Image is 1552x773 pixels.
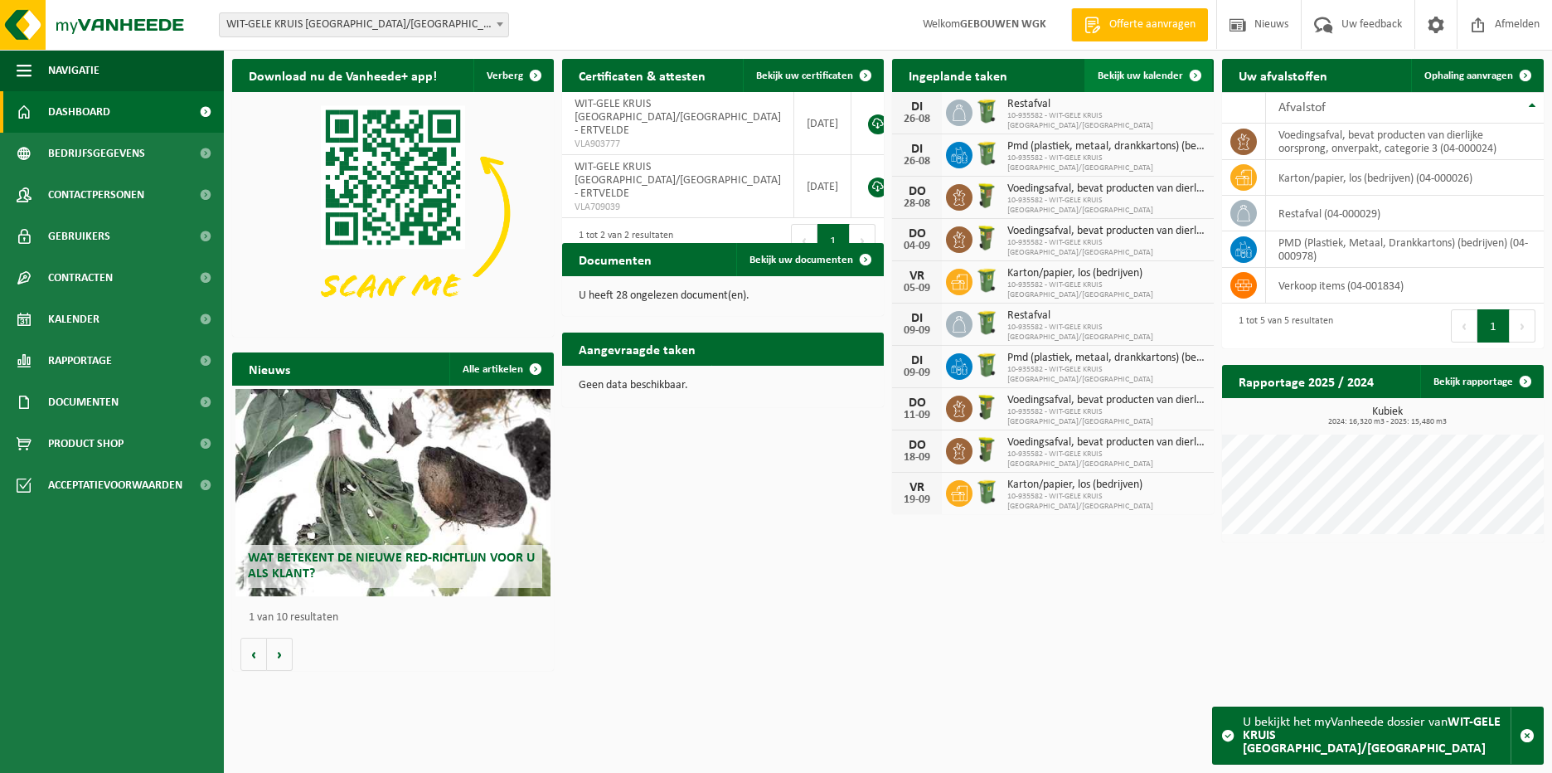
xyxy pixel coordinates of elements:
button: Previous [1451,309,1477,343]
td: [DATE] [794,155,851,218]
span: Product Shop [48,423,124,464]
button: 1 [817,224,850,257]
h2: Ingeplande taken [892,59,1024,91]
span: 10-935582 - WIT-GELE KRUIS [GEOGRAPHIC_DATA]/[GEOGRAPHIC_DATA] [1007,153,1205,173]
span: WIT-GELE KRUIS OOST-VLAANDEREN/ERTVELDE [219,12,509,37]
span: Pmd (plastiek, metaal, drankkartons) (bedrijven) [1007,352,1205,365]
img: WB-0060-HPE-GN-50 [972,182,1001,210]
div: VR [900,481,934,494]
td: PMD (Plastiek, Metaal, Drankkartons) (bedrijven) (04-000978) [1266,231,1544,268]
h2: Download nu de Vanheede+ app! [232,59,453,91]
span: 10-935582 - WIT-GELE KRUIS [GEOGRAPHIC_DATA]/[GEOGRAPHIC_DATA] [1007,323,1205,343]
td: restafval (04-000029) [1266,196,1544,231]
span: Wat betekent de nieuwe RED-richtlijn voor u als klant? [248,552,535,581]
span: Voedingsafval, bevat producten van dierlijke oorsprong, onverpakt, categorie 3 [1007,394,1205,407]
div: 28-08 [900,198,934,210]
a: Bekijk rapportage [1420,365,1542,398]
h2: Rapportage 2025 / 2024 [1222,365,1390,397]
div: 26-08 [900,114,934,125]
p: Geen data beschikbaar. [579,380,867,391]
span: 10-935582 - WIT-GELE KRUIS [GEOGRAPHIC_DATA]/[GEOGRAPHIC_DATA] [1007,196,1205,216]
h2: Uw afvalstoffen [1222,59,1344,91]
span: 2024: 16,320 m3 - 2025: 15,480 m3 [1230,418,1544,426]
span: Gebruikers [48,216,110,257]
span: Karton/papier, los (bedrijven) [1007,267,1205,280]
button: Volgende [267,638,293,671]
span: 10-935582 - WIT-GELE KRUIS [GEOGRAPHIC_DATA]/[GEOGRAPHIC_DATA] [1007,450,1205,469]
div: 1 tot 2 van 2 resultaten [570,222,673,259]
h2: Aangevraagde taken [562,333,712,365]
img: WB-0060-HPE-GN-50 [972,224,1001,252]
span: Pmd (plastiek, metaal, drankkartons) (bedrijven) [1007,140,1205,153]
button: 1 [1477,309,1510,343]
img: Download de VHEPlus App [232,92,554,333]
div: VR [900,270,934,283]
a: Ophaling aanvragen [1411,59,1542,92]
span: Contracten [48,257,113,299]
span: Dashboard [48,91,110,133]
div: DI [900,312,934,325]
span: Restafval [1007,98,1205,111]
span: Voedingsafval, bevat producten van dierlijke oorsprong, onverpakt, categorie 3 [1007,182,1205,196]
img: WB-0060-HPE-GN-50 [972,435,1001,464]
div: DO [900,439,934,452]
span: WIT-GELE KRUIS OOST-VLAANDEREN/ERTVELDE [220,13,508,36]
div: DI [900,143,934,156]
span: Rapportage [48,340,112,382]
td: [DATE] [794,92,851,155]
h3: Kubiek [1230,406,1544,426]
img: WB-0060-HPE-GN-50 [972,393,1001,421]
span: 10-935582 - WIT-GELE KRUIS [GEOGRAPHIC_DATA]/[GEOGRAPHIC_DATA] [1007,280,1205,300]
a: Alle artikelen [449,352,552,386]
button: Next [850,224,875,257]
td: karton/papier, los (bedrijven) (04-000026) [1266,160,1544,196]
strong: WIT-GELE KRUIS [GEOGRAPHIC_DATA]/[GEOGRAPHIC_DATA] [1243,716,1501,756]
span: 10-935582 - WIT-GELE KRUIS [GEOGRAPHIC_DATA]/[GEOGRAPHIC_DATA] [1007,111,1205,131]
button: Vorige [240,638,267,671]
span: Voedingsafval, bevat producten van dierlijke oorsprong, onverpakt, categorie 3 [1007,225,1205,238]
div: DO [900,185,934,198]
strong: GEBOUWEN WGK [960,18,1046,31]
a: Wat betekent de nieuwe RED-richtlijn voor u als klant? [235,389,550,596]
div: DO [900,396,934,410]
img: WB-0240-HPE-GN-50 [972,478,1001,506]
button: Previous [791,224,817,257]
span: 10-935582 - WIT-GELE KRUIS [GEOGRAPHIC_DATA]/[GEOGRAPHIC_DATA] [1007,365,1205,385]
span: Navigatie [48,50,99,91]
div: 26-08 [900,156,934,168]
h2: Documenten [562,243,668,275]
span: VLA709039 [575,201,781,214]
div: 09-09 [900,367,934,379]
button: Next [1510,309,1535,343]
td: voedingsafval, bevat producten van dierlijke oorsprong, onverpakt, categorie 3 (04-000024) [1266,124,1544,160]
span: 10-935582 - WIT-GELE KRUIS [GEOGRAPHIC_DATA]/[GEOGRAPHIC_DATA] [1007,407,1205,427]
span: Ophaling aanvragen [1424,70,1513,81]
div: 18-09 [900,452,934,464]
span: Bekijk uw certificaten [756,70,853,81]
span: WIT-GELE KRUIS [GEOGRAPHIC_DATA]/[GEOGRAPHIC_DATA] - ERTVELDE [575,98,781,137]
p: U heeft 28 ongelezen document(en). [579,290,867,302]
img: WB-0240-HPE-GN-50 [972,309,1001,337]
a: Offerte aanvragen [1071,8,1208,41]
span: Acceptatievoorwaarden [48,464,182,506]
h2: Certificaten & attesten [562,59,722,91]
span: Bekijk uw documenten [749,255,853,265]
div: 1 tot 5 van 5 resultaten [1230,308,1333,344]
div: 05-09 [900,283,934,294]
span: Afvalstof [1278,101,1326,114]
div: 11-09 [900,410,934,421]
span: Restafval [1007,309,1205,323]
button: Verberg [473,59,552,92]
span: Kalender [48,299,99,340]
div: DI [900,354,934,367]
span: Karton/papier, los (bedrijven) [1007,479,1205,492]
span: VLA903777 [575,138,781,151]
span: Voedingsafval, bevat producten van dierlijke oorsprong, onverpakt, categorie 3 [1007,436,1205,450]
a: Bekijk uw certificaten [743,59,882,92]
span: Offerte aanvragen [1105,17,1200,33]
div: U bekijkt het myVanheede dossier van [1243,707,1511,764]
span: WIT-GELE KRUIS [GEOGRAPHIC_DATA]/[GEOGRAPHIC_DATA] - ERTVELDE [575,161,781,200]
div: 19-09 [900,494,934,506]
a: Bekijk uw kalender [1084,59,1212,92]
img: WB-0240-HPE-GN-50 [972,351,1001,379]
